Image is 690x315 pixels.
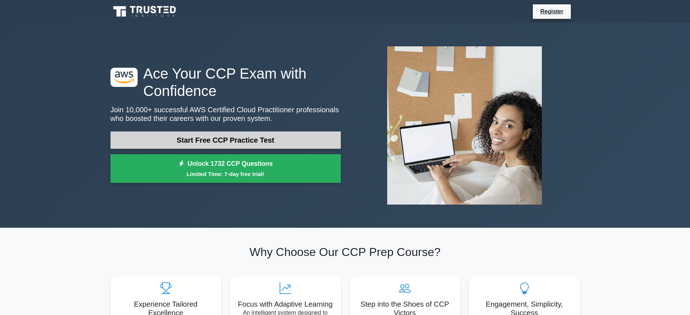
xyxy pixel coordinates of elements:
[110,105,341,123] p: Join 10,000+ successful AWS Certified Cloud Practitioner professionals who boosted their careers ...
[110,154,341,183] a: Unlock 1732 CCP QuestionsLimited Time: 7-day free trial!
[236,300,335,308] h5: Focus with Adaptive Learning
[110,245,580,259] h2: Why Choose Our CCP Prep Course?
[536,7,568,16] a: Register
[120,170,332,178] small: Limited Time: 7-day free trial!
[110,65,341,100] h1: Ace Your CCP Exam with Confidence
[110,131,341,149] a: Start Free CCP Practice Test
